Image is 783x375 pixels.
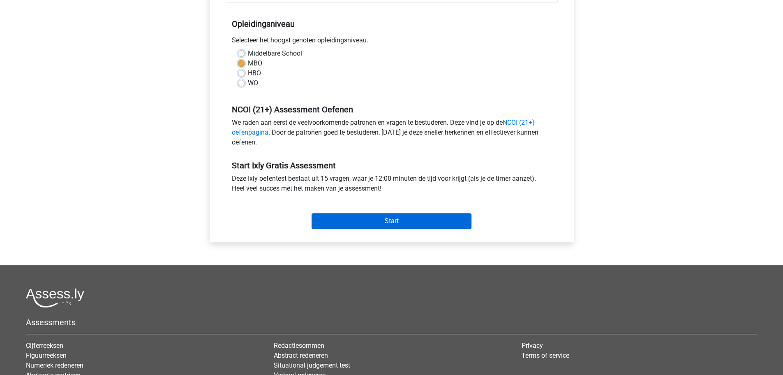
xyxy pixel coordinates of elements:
[232,105,552,114] h5: NCOI (21+) Assessment Oefenen
[248,78,258,88] label: WO
[274,361,350,369] a: Situational judgement test
[226,174,558,197] div: Deze Ixly oefentest bestaat uit 15 vragen, waar je 12:00 minuten de tijd voor krijgt (als je de t...
[248,58,262,68] label: MBO
[26,352,67,359] a: Figuurreeksen
[274,352,328,359] a: Abstract redeneren
[26,288,84,307] img: Assessly logo
[26,361,83,369] a: Numeriek redeneren
[522,352,569,359] a: Terms of service
[312,213,471,229] input: Start
[248,68,261,78] label: HBO
[226,35,558,49] div: Selecteer het hoogst genoten opleidingsniveau.
[26,342,63,349] a: Cijferreeksen
[522,342,543,349] a: Privacy
[26,317,757,327] h5: Assessments
[232,16,552,32] h5: Opleidingsniveau
[226,118,558,151] div: We raden aan eerst de veelvoorkomende patronen en vragen te bestuderen. Deze vind je op de . Door...
[248,49,302,58] label: Middelbare School
[274,342,324,349] a: Redactiesommen
[232,161,552,170] h5: Start Ixly Gratis Assessment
